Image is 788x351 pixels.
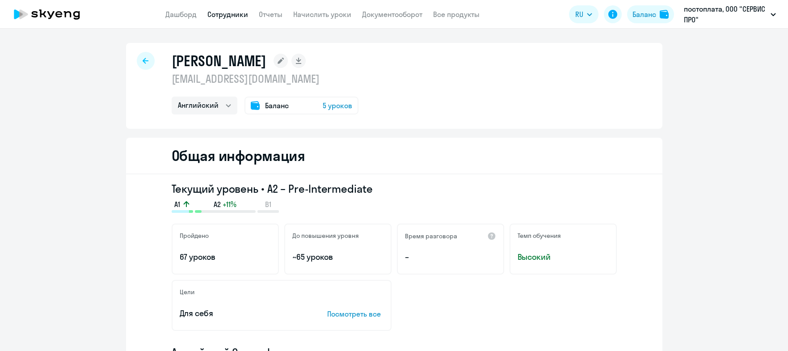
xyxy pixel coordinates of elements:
p: 67 уроков [180,251,271,263]
span: A2 [214,199,221,209]
a: Все продукты [433,10,480,19]
p: – [405,251,496,263]
p: [EMAIL_ADDRESS][DOMAIN_NAME] [172,72,358,86]
button: RU [569,5,598,23]
a: Отчеты [259,10,282,19]
p: Для себя [180,308,299,319]
img: balance [660,10,669,19]
span: Баланс [265,100,289,111]
a: Начислить уроки [293,10,351,19]
h5: До повышения уровня [292,232,359,240]
h3: Текущий уровень • A2 – Pre-Intermediate [172,182,617,196]
p: постоплата, ООО "СЕРВИС ПРО" [684,4,767,25]
span: RU [575,9,583,20]
span: 5 уроков [323,100,352,111]
p: ~65 уроков [292,251,383,263]
h1: [PERSON_NAME] [172,52,266,70]
span: Высокий [518,251,609,263]
span: +11% [223,199,236,209]
a: Дашборд [165,10,197,19]
div: Баланс [632,9,656,20]
a: Сотрудники [207,10,248,19]
h5: Цели [180,288,194,296]
span: A1 [174,199,180,209]
p: Посмотреть все [327,309,383,319]
a: Документооборот [362,10,422,19]
h5: Темп обучения [518,232,561,240]
button: Балансbalance [627,5,674,23]
button: постоплата, ООО "СЕРВИС ПРО" [679,4,780,25]
span: B1 [265,199,271,209]
h5: Пройдено [180,232,209,240]
h2: Общая информация [172,147,305,165]
h5: Время разговора [405,232,457,240]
